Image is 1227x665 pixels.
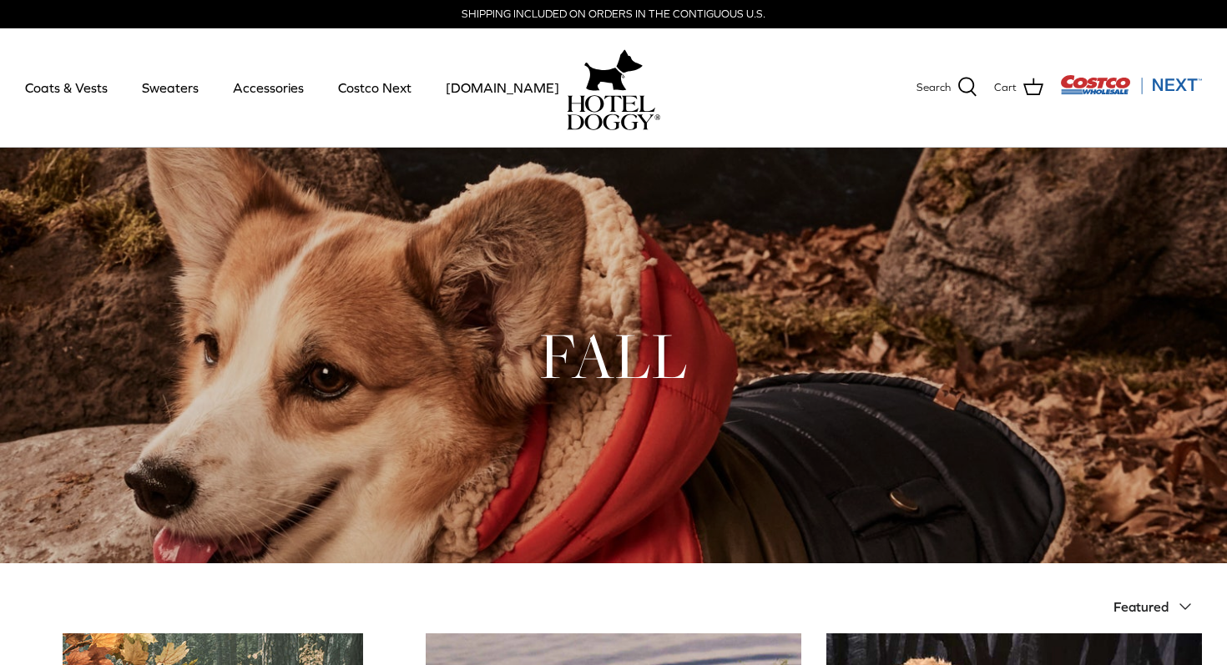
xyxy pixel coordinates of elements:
a: hoteldoggy.com hoteldoggycom [567,45,660,130]
span: Search [916,79,951,97]
img: hoteldoggy.com [584,45,643,95]
img: hoteldoggycom [567,95,660,130]
a: Costco Next [323,59,427,116]
span: Cart [994,79,1017,97]
a: Sweaters [127,59,214,116]
a: Search [916,77,977,98]
img: Costco Next [1060,74,1202,95]
a: Cart [994,77,1043,98]
button: Featured [1113,588,1202,625]
h1: FALL [25,315,1202,396]
a: [DOMAIN_NAME] [431,59,574,116]
span: Featured [1113,599,1169,614]
a: Visit Costco Next [1060,85,1202,98]
a: Accessories [218,59,319,116]
a: Coats & Vests [10,59,123,116]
